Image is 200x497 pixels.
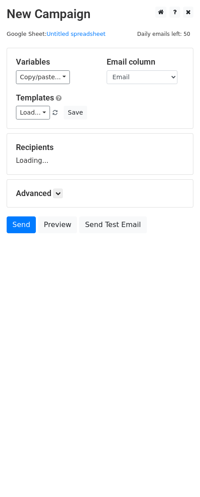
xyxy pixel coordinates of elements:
div: Loading... [16,143,184,166]
a: Untitled spreadsheet [46,31,105,37]
h5: Advanced [16,189,184,198]
h5: Variables [16,57,93,67]
small: Google Sheet: [7,31,106,37]
h5: Email column [107,57,184,67]
a: Send Test Email [79,216,146,233]
a: Templates [16,93,54,102]
h5: Recipients [16,143,184,152]
span: Daily emails left: 50 [134,29,193,39]
a: Load... [16,106,50,119]
h2: New Campaign [7,7,193,22]
a: Send [7,216,36,233]
a: Copy/paste... [16,70,70,84]
a: Preview [38,216,77,233]
button: Save [64,106,87,119]
a: Daily emails left: 50 [134,31,193,37]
